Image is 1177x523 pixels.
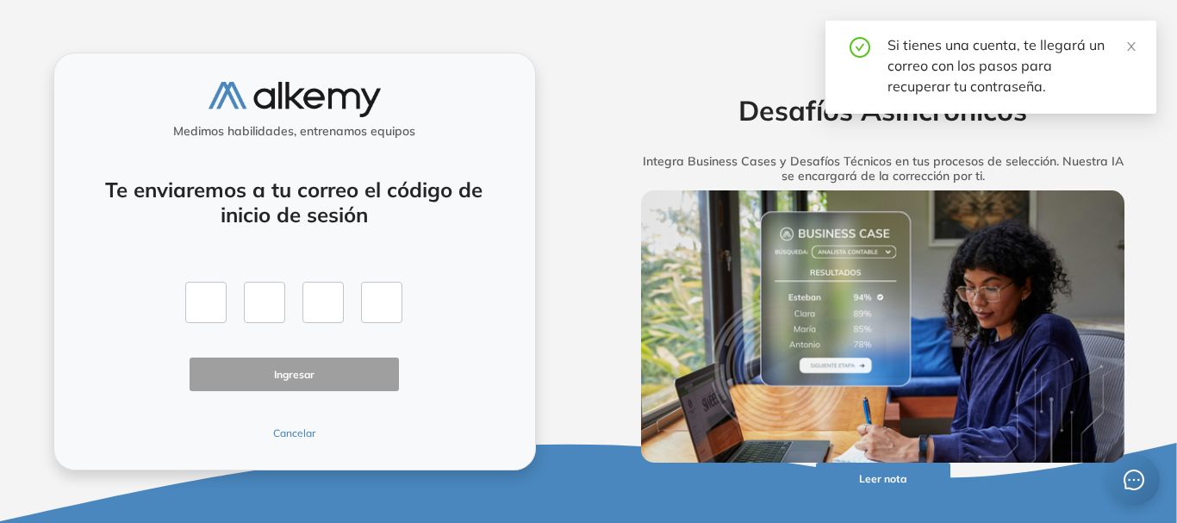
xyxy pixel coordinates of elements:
button: Leer nota [816,463,950,496]
button: Cancelar [190,426,400,441]
span: message [1124,470,1144,490]
h2: Desafíos Asincrónicos [614,94,1152,127]
span: check-circle [850,34,870,58]
h5: Integra Business Cases y Desafíos Técnicos en tus procesos de selección. Nuestra IA se encargará ... [614,154,1152,184]
img: img-more-info [641,190,1125,463]
span: close [1125,40,1137,53]
button: Ingresar [190,358,400,391]
h5: Medimos habilidades, entrenamos equipos [61,124,528,139]
img: logo-alkemy [209,82,381,117]
div: Si tienes una cuenta, te llegará un correo con los pasos para recuperar tu contraseña. [887,34,1136,97]
h4: Te enviaremos a tu correo el código de inicio de sesión [100,177,489,227]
